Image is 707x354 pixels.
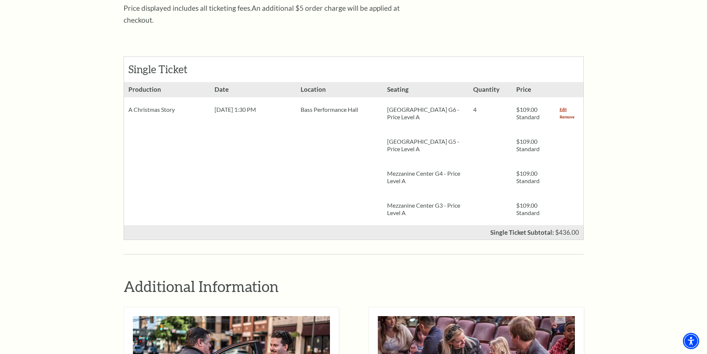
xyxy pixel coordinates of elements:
h2: Additional Information [124,277,584,296]
h3: Location [296,82,382,97]
span: An additional $5 order charge will be applied at checkout. [124,4,400,24]
h3: Date [210,82,296,97]
span: $109.00 Standard [516,170,540,184]
span: $109.00 Standard [516,202,540,216]
a: Remove [560,113,575,121]
p: Mezzanine Center G3 - Price Level A [387,202,464,217]
h3: Quantity [469,82,512,97]
p: [GEOGRAPHIC_DATA] G6 - Price Level A [387,106,464,121]
p: Mezzanine Center G4 - Price Level A [387,170,464,185]
p: [GEOGRAPHIC_DATA] G5 - Price Level A [387,138,464,153]
span: Bass Performance Hall [301,106,358,113]
h2: Single Ticket [128,63,210,76]
h3: Production [124,82,210,97]
h3: Seating [383,82,469,97]
span: $436.00 [555,228,579,236]
span: $109.00 Standard [516,138,540,152]
a: Edit [560,106,567,113]
p: Price displayed includes all ticketing fees. [124,2,406,26]
p: Single Ticket Subtotal: [490,229,554,236]
div: A Christmas Story [124,97,210,122]
p: 4 [473,106,507,113]
h3: Price [512,82,555,97]
span: $109.00 Standard [516,106,540,120]
div: Accessibility Menu [683,333,699,349]
div: [DATE] 1:30 PM [210,97,296,122]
